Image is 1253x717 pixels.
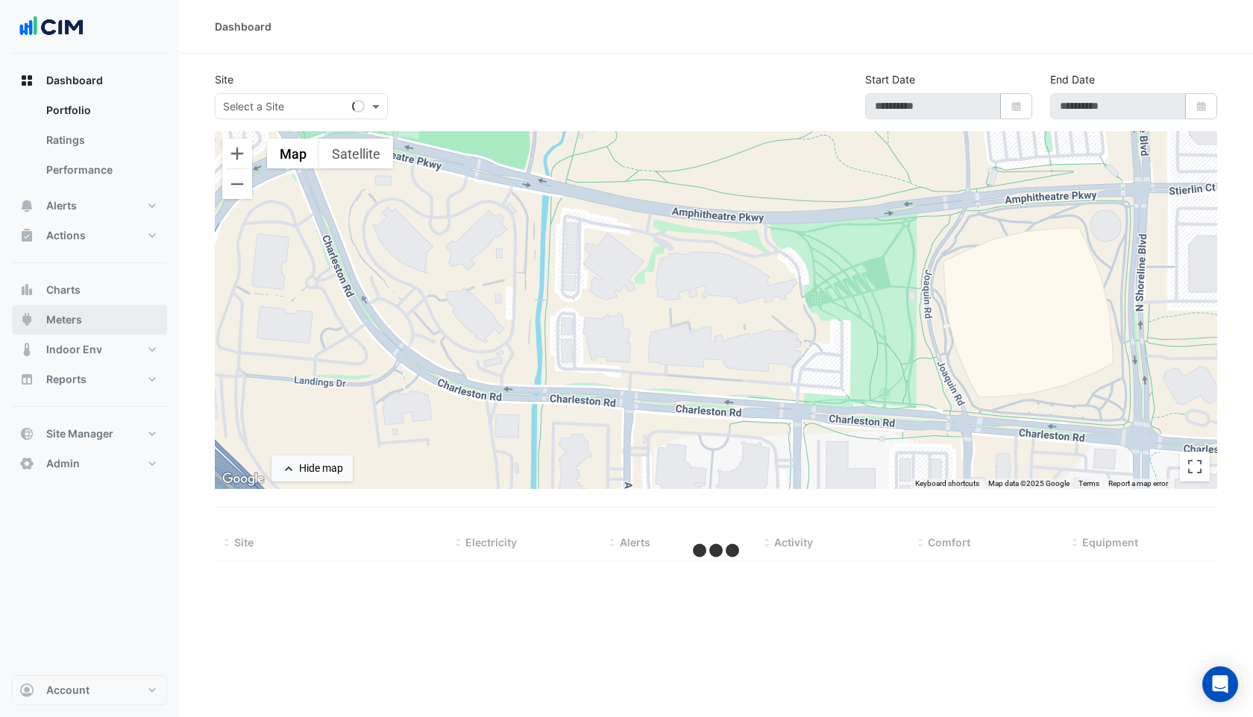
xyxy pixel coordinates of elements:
span: Alerts [46,198,77,213]
span: Actions [46,228,86,243]
a: Report a map error [1108,479,1168,487]
span: Comfort [928,536,970,549]
label: End Date [1050,72,1095,87]
a: Terms (opens in new tab) [1078,479,1099,487]
span: Electricity [465,536,517,549]
span: Site Manager [46,426,113,441]
span: Alerts [620,536,650,549]
button: Charts [12,275,167,305]
app-icon: Reports [19,372,34,387]
button: Hide map [271,455,353,481]
img: Google [219,470,268,489]
button: Alerts [12,191,167,221]
button: Reports [12,364,167,394]
button: Zoom in [222,139,252,168]
button: Dashboard [12,66,167,95]
app-icon: Site Manager [19,426,34,441]
span: Account [46,683,89,698]
div: Dashboard [12,95,167,191]
button: Show street map [267,139,319,168]
div: Hide map [299,461,343,476]
label: Start Date [865,72,915,87]
div: Open Intercom Messenger [1202,666,1238,702]
button: Account [12,675,167,705]
a: Portfolio [34,95,167,125]
button: Actions [12,221,167,250]
button: Admin [12,449,167,478]
img: Company Logo [18,12,85,42]
app-icon: Dashboard [19,73,34,88]
button: Site Manager [12,419,167,449]
span: Admin [46,456,80,471]
button: Meters [12,305,167,335]
app-icon: Meters [19,312,34,327]
button: Toggle fullscreen view [1180,452,1210,481]
span: Equipment [1082,536,1138,549]
span: Dashboard [46,73,103,88]
a: Performance [34,155,167,185]
app-icon: Admin [19,456,34,471]
button: Zoom out [222,169,252,199]
label: Site [215,72,233,87]
span: Site [234,536,254,549]
button: Indoor Env [12,335,167,364]
app-icon: Charts [19,282,34,297]
app-icon: Alerts [19,198,34,213]
span: Charts [46,282,81,297]
div: Dashboard [215,19,271,34]
span: Activity [774,536,813,549]
span: Map data ©2025 Google [988,479,1070,487]
button: Show satellite imagery [319,139,393,168]
a: Open this area in Google Maps (opens a new window) [219,470,268,489]
span: Reports [46,372,87,387]
button: Keyboard shortcuts [915,478,979,489]
a: Ratings [34,125,167,155]
app-icon: Actions [19,228,34,243]
span: Meters [46,312,82,327]
span: Indoor Env [46,342,102,357]
app-icon: Indoor Env [19,342,34,357]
